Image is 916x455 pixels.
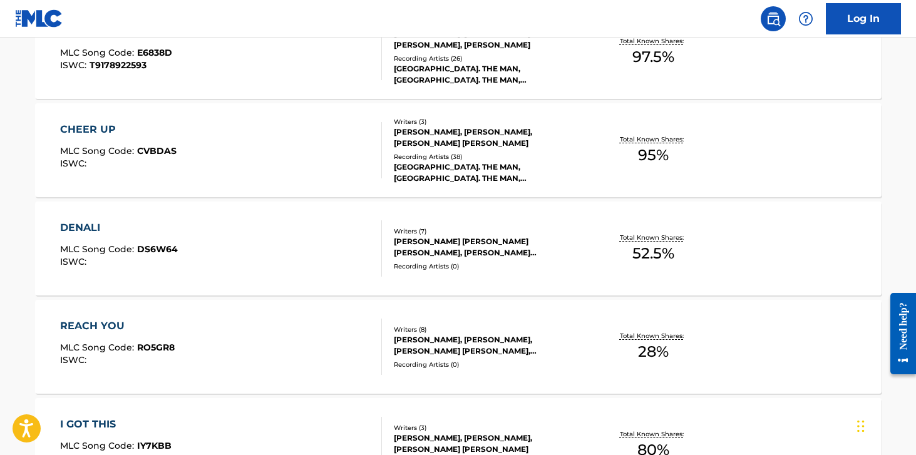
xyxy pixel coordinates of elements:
[394,432,583,455] div: [PERSON_NAME], [PERSON_NAME], [PERSON_NAME] [PERSON_NAME]
[137,145,177,156] span: CVBDAS
[60,319,175,334] div: REACH YOU
[638,340,669,363] span: 28 %
[394,126,583,149] div: [PERSON_NAME], [PERSON_NAME], [PERSON_NAME] [PERSON_NAME]
[35,103,882,197] a: CHEER UPMLC Song Code:CVBDASISWC:Writers (3)[PERSON_NAME], [PERSON_NAME], [PERSON_NAME] [PERSON_N...
[90,59,147,71] span: T9178922593
[793,6,818,31] div: Help
[394,161,583,184] div: [GEOGRAPHIC_DATA]. THE MAN, [GEOGRAPHIC_DATA]. THE MAN, [GEOGRAPHIC_DATA]. THE MAN, [GEOGRAPHIC_D...
[798,11,813,26] img: help
[620,233,687,242] p: Total Known Shares:
[60,220,178,235] div: DENALI
[15,9,63,28] img: MLC Logo
[853,395,916,455] iframe: Chat Widget
[826,3,901,34] a: Log In
[60,158,90,169] span: ISWC :
[394,423,583,432] div: Writers ( 3 )
[394,262,583,271] div: Recording Artists ( 0 )
[620,331,687,340] p: Total Known Shares:
[137,342,175,353] span: RO5GR8
[620,135,687,144] p: Total Known Shares:
[60,243,137,255] span: MLC Song Code :
[394,54,583,63] div: Recording Artists ( 26 )
[394,236,583,258] div: [PERSON_NAME] [PERSON_NAME] [PERSON_NAME], [PERSON_NAME] [PERSON_NAME] [PERSON_NAME], [PERSON_NAM...
[137,47,172,58] span: E6838D
[857,407,865,445] div: Drag
[60,354,90,366] span: ISWC :
[394,325,583,334] div: Writers ( 8 )
[137,243,178,255] span: DS6W64
[60,417,172,432] div: I GOT THIS
[394,227,583,236] div: Writers ( 7 )
[394,152,583,161] div: Recording Artists ( 38 )
[35,300,882,394] a: REACH YOUMLC Song Code:RO5GR8ISWC:Writers (8)[PERSON_NAME], [PERSON_NAME], [PERSON_NAME] [PERSON_...
[60,59,90,71] span: ISWC :
[35,5,882,99] a: EVIL FRIENDS (REMIX)MLC Song Code:E6838DISWC:T9178922593Writers (3)[PERSON_NAME], [PERSON_NAME] [...
[620,36,687,46] p: Total Known Shares:
[881,283,916,384] iframe: Resource Center
[60,342,137,353] span: MLC Song Code :
[620,429,687,439] p: Total Known Shares:
[35,202,882,295] a: DENALIMLC Song Code:DS6W64ISWC:Writers (7)[PERSON_NAME] [PERSON_NAME] [PERSON_NAME], [PERSON_NAME...
[638,144,669,166] span: 95 %
[766,11,781,26] img: search
[60,47,137,58] span: MLC Song Code :
[394,28,583,51] div: [PERSON_NAME], [PERSON_NAME] [PERSON_NAME], [PERSON_NAME]
[60,256,90,267] span: ISWC :
[632,242,674,265] span: 52.5 %
[394,334,583,357] div: [PERSON_NAME], [PERSON_NAME], [PERSON_NAME] [PERSON_NAME], [PERSON_NAME], [PERSON_NAME], [PERSON_...
[632,46,674,68] span: 97.5 %
[394,360,583,369] div: Recording Artists ( 0 )
[60,122,177,137] div: CHEER UP
[60,145,137,156] span: MLC Song Code :
[394,117,583,126] div: Writers ( 3 )
[394,63,583,86] div: [GEOGRAPHIC_DATA]. THE MAN, [GEOGRAPHIC_DATA]. THE MAN, [GEOGRAPHIC_DATA]. THE MAN, [GEOGRAPHIC_D...
[137,440,172,451] span: IY7KBB
[761,6,786,31] a: Public Search
[60,440,137,451] span: MLC Song Code :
